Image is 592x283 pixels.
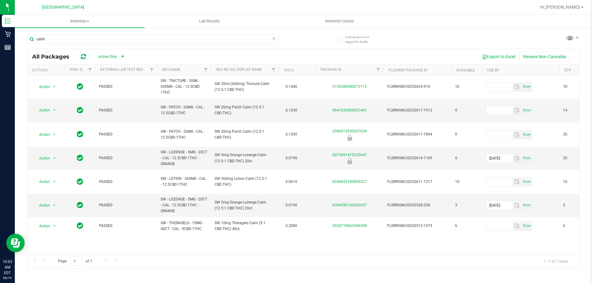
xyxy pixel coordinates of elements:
[215,220,275,232] span: SW 10mg Theragels Calm (9:1 CBD:THC) 40ct
[51,201,58,210] span: select
[274,15,404,28] a: Inventory Counts
[388,68,427,72] a: Flourish Package ID
[77,201,83,209] span: In Sync
[27,34,279,44] input: Search Package ID, Item Name, SKU, Lot or Part Number...
[521,221,532,230] span: Set Current date
[512,201,521,210] span: select
[345,35,376,44] span: Include items not tagged for facility
[216,67,262,72] a: Sku Retail Display Name
[3,259,12,276] p: 10:03 AM EDT
[282,201,300,210] span: 0.0190
[161,149,207,167] span: SW - LOZENGE - 5MG - 20CT - CAL - 12.5CBD-1THC - ORANGE
[315,135,384,141] div: Newly Received
[85,65,95,75] a: Filter
[521,201,532,210] span: Set Current date
[161,104,207,116] span: SW - PATCH - 20MG - CAL - 12.5CBD-1THC
[34,201,50,210] span: Action
[51,130,58,139] span: select
[34,83,50,91] span: Action
[332,108,367,112] a: 9641839504521441
[521,130,532,139] span: Set Current date
[77,154,83,162] span: In Sync
[317,18,362,24] span: Inventory Counts
[387,84,448,90] span: FLSRWGM-20250624-910
[332,129,367,133] a: 2596013930247034
[521,106,532,115] span: Set Current date
[99,131,153,137] span: PASSED
[32,68,62,72] div: Actions
[5,31,11,37] inline-svg: Retail
[282,154,300,163] span: 0.0190
[100,67,149,72] a: External Lab Test Result
[487,68,499,72] a: Use By
[332,203,367,207] a: 6394290102436057
[161,176,207,188] span: SW - LOTION - 360MG - CAL - 12.5CBD-1THC
[32,53,76,60] span: All Packages
[521,222,532,230] span: select
[3,276,12,280] p: 08/19
[521,154,532,163] span: Set Current date
[563,84,586,90] span: 10
[521,83,532,91] span: select
[6,234,25,252] iframe: Resource center
[519,51,570,62] button: Receive Non-Cannabis
[321,67,342,72] a: Package ID
[77,221,83,230] span: In Sync
[512,106,521,115] span: select
[215,81,275,93] span: SW 30ml (600mg) Tincture Calm (12.5:1 CBD:THC)
[99,202,153,208] span: PASSED
[282,177,300,186] span: 0.0610
[387,107,448,113] span: FLSRWGM-20250617-1912
[563,202,586,208] span: 3
[563,107,586,113] span: 14
[521,130,532,139] span: select
[521,154,532,163] span: select
[272,34,276,42] span: Clear
[5,18,11,24] inline-svg: Inventory
[5,44,11,51] inline-svg: Reports
[282,106,300,115] span: 0.1290
[161,196,207,214] span: SW - LOZENGE - 5MG - 20CT - CAL - 12.5CBD-1THC - ORANGE
[455,131,479,137] span: 0
[42,5,84,10] span: [GEOGRAPHIC_DATA]
[215,104,275,116] span: SW 20mg Patch Calm (12.5:1 CBD:THC)
[564,68,571,72] a: Qty
[387,223,448,229] span: FLSRWGM-20250512-1579
[99,107,153,113] span: PASSED
[387,202,448,208] span: FLSRWGM-20250528-538
[215,176,275,188] span: SW 360mg Lotion Calm (12.5:1 CBD:THC)
[332,224,367,228] a: 3530719063386558
[191,18,228,24] span: Lab Results
[512,83,521,91] span: select
[282,221,300,230] span: 0.2080
[51,177,58,186] span: select
[455,223,479,229] span: 6
[161,78,207,96] span: SW - TINCTURE - 30ML - 600MG - CAL - 12.5CBD-1THC
[512,177,521,186] span: select
[512,130,521,139] span: select
[387,179,448,185] span: FLSRWGM-20250611-1317
[99,223,153,229] span: PASSED
[455,202,479,208] span: 3
[161,220,207,232] span: SW - THERAGELS - 10MG - 40CT - CAL - 9CBD-1THC
[455,107,479,113] span: 0
[521,106,532,115] span: select
[147,65,157,75] a: Filter
[15,15,145,28] a: Inventory
[521,177,532,186] span: select
[332,84,367,89] a: 2139280040273112
[387,131,448,137] span: FLSRWGM-20250617-1894
[77,106,83,115] span: In Sync
[373,65,384,75] a: Filter
[563,155,586,161] span: 20
[455,155,479,161] span: 0
[332,153,367,157] a: 0073091475233647
[161,129,207,140] span: SW - PATCH - 20MG - CAL - 12.5CBD-1THC
[34,177,50,186] span: Action
[563,223,586,229] span: 6
[69,67,93,72] a: Sync Status
[201,65,211,75] a: Filter
[284,68,294,72] a: THC%
[215,152,275,164] span: SW 5mg Orange Lozenge Calm (12.5:1 CBD:THC) 20ct
[15,18,145,24] span: Inventory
